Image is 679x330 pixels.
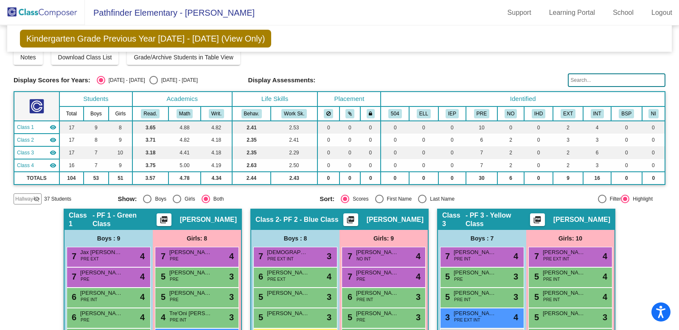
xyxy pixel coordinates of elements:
mat-icon: picture_as_pdf [159,215,169,227]
span: 7 [256,252,263,261]
a: Learning Portal [542,6,602,20]
td: 16 [583,172,611,185]
mat-radio-group: Select an option [118,195,313,203]
span: 4 [140,291,145,303]
th: Students [59,92,132,106]
span: 4 [327,270,331,283]
td: 7 [466,159,497,172]
td: Leslie White - PF 2 - Blue Class [14,134,59,146]
td: 0 [611,146,642,159]
span: 3 [327,311,331,324]
span: [PERSON_NAME] [356,248,398,257]
span: 6 [256,272,263,281]
td: 0 [642,134,665,146]
span: PRE EXT [81,256,99,262]
td: 2.41 [232,121,271,134]
span: [PERSON_NAME] [267,309,309,318]
span: 5 [159,272,166,281]
td: 0 [381,159,409,172]
span: 3 [416,311,421,324]
td: 0 [409,121,438,134]
td: 4.82 [168,134,201,146]
td: 0 [409,172,438,185]
th: Preschool [466,106,497,121]
mat-icon: visibility_off [33,196,40,202]
th: Girls [109,106,132,121]
span: 4 [140,270,145,283]
th: English Language Learner [409,106,438,121]
button: Read. [141,109,160,118]
td: 0 [642,172,665,185]
button: 504 [388,109,402,118]
span: PRE [170,256,179,262]
span: 5 [443,272,450,281]
td: 0 [339,159,361,172]
td: 0 [339,121,361,134]
button: NO [505,109,517,118]
td: 0 [524,134,553,146]
td: 0 [409,159,438,172]
div: First Name [384,195,412,203]
div: Filter [606,195,621,203]
td: 0 [339,146,361,159]
mat-icon: picture_as_pdf [345,215,356,227]
span: 4 [603,250,607,263]
span: 7 [70,252,76,261]
span: Class 2 [255,215,279,224]
td: 0 [317,134,339,146]
span: PRE [170,296,179,303]
span: 5 [532,313,539,322]
span: 7 [159,252,166,261]
td: 0 [438,134,466,146]
td: 30 [466,172,497,185]
th: 504 Plan [381,106,409,121]
th: Boys [84,106,109,121]
td: 4.78 [168,172,201,185]
span: PRE [356,276,365,282]
td: 0 [317,146,339,159]
th: Keep with students [339,106,361,121]
button: Grade/Archive Students in Table View [127,50,240,65]
td: 3 [553,134,584,146]
span: Notes [20,54,36,61]
span: 4 [159,313,166,322]
td: 9 [109,159,132,172]
span: Hallway [15,195,33,203]
span: PRE INT [81,296,97,303]
span: 3 [443,313,450,322]
td: 0 [381,134,409,146]
span: 4 [229,250,234,263]
td: 10 [109,146,132,159]
th: Keep with teacher [360,106,381,121]
td: 8 [109,121,132,134]
button: Download Class List [51,50,119,65]
td: 0 [497,121,524,134]
span: [PERSON_NAME] [80,289,123,297]
div: Boys : 8 [251,230,339,247]
span: [PERSON_NAME] [543,289,585,297]
td: 0 [611,159,642,172]
td: 3.75 [132,159,168,172]
td: 4.88 [168,121,201,134]
td: 0 [438,146,466,159]
div: [DATE] - [DATE] [105,76,145,84]
td: 9 [109,134,132,146]
td: 2 [497,134,524,146]
td: 2 [497,146,524,159]
td: 0 [524,121,553,134]
span: [PERSON_NAME] [367,215,424,224]
span: 4 [513,250,518,263]
span: 37 Students [44,195,71,203]
th: Keep away students [317,106,339,121]
div: Highlight [629,195,653,203]
td: 7 [466,146,497,159]
button: Math [177,109,193,118]
div: Girls [181,195,195,203]
span: Jax [PERSON_NAME] [80,248,123,257]
td: 3.65 [132,121,168,134]
div: [DATE] - [DATE] [158,76,198,84]
button: ELL [417,109,431,118]
th: In-Home Daycare [524,106,553,121]
button: Print Students Details [157,213,171,226]
span: 3 [327,250,331,263]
